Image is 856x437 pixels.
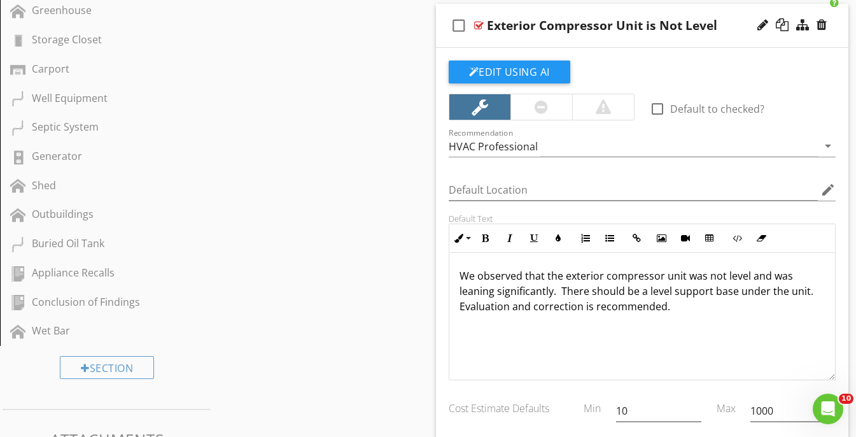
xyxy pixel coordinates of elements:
div: Carport [32,61,153,76]
div: Max [709,390,743,416]
button: Edit Using AI [449,61,570,83]
span: 10 [839,394,853,404]
div: Cost Estimate Defaults [441,390,575,416]
iframe: Intercom live chat [813,394,843,424]
div: Exterior Compressor Unit is Not Level [487,18,717,33]
button: Insert Video [673,226,698,250]
div: Generator [32,148,153,164]
button: Underline (⌘U) [522,226,546,250]
button: Italic (⌘I) [498,226,522,250]
i: arrow_drop_down [820,138,836,154]
div: Well Equipment [32,90,153,106]
button: Bold (⌘B) [474,226,498,250]
div: Section [60,356,154,379]
i: check_box_outline_blank [449,10,469,41]
div: Septic System [32,119,153,134]
button: Insert Link (⌘K) [625,226,649,250]
button: Ordered List [573,226,598,250]
div: Outbuildings [32,206,153,222]
div: Default Text [449,213,836,224]
div: Min [575,390,608,416]
button: Clear Formatting [749,226,773,250]
div: Buried Oil Tank [32,236,153,251]
p: We observed that the exterior compressor unit was not level and was leaning significantly. There ... [460,268,825,314]
div: Appliance Recalls [32,265,153,280]
button: Code View [725,226,749,250]
i: edit [820,182,836,197]
label: Default to checked? [670,103,764,115]
div: Shed [32,178,153,193]
div: Wet Bar [32,323,153,338]
div: HVAC Professional [449,141,538,152]
div: Storage Closet [32,32,153,47]
button: Unordered List [598,226,622,250]
div: Conclusion of Findings [32,294,153,310]
button: Inline Style [449,226,474,250]
div: Greenhouse [32,3,153,18]
button: Colors [546,226,570,250]
button: Insert Table [698,226,722,250]
input: Default Location [449,180,818,201]
button: Insert Image (⌘P) [649,226,673,250]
